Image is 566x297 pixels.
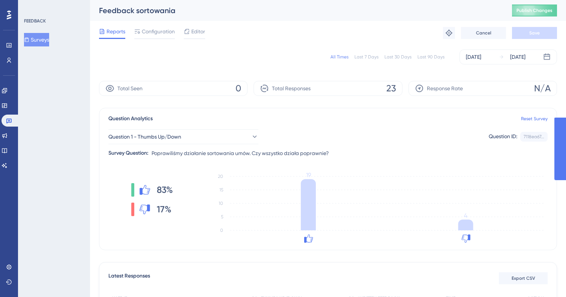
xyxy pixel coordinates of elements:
[157,184,173,196] span: 83%
[152,149,329,158] span: Poprawiliśmy działanie sortowania umów. Czy wszystko działa poprawnie?
[108,129,258,144] button: Question 1 - Thumbs Up/Down
[24,18,46,24] div: FEEDBACK
[108,132,181,141] span: Question 1 - Thumbs Up/Down
[157,203,171,215] span: 17%
[219,187,223,193] tspan: 15
[218,174,223,179] tspan: 20
[107,27,125,36] span: Reports
[142,27,175,36] span: Configuration
[117,84,143,93] span: Total Seen
[512,4,557,16] button: Publish Changes
[534,267,557,290] iframe: UserGuiding AI Assistant Launcher
[427,84,463,93] span: Response Rate
[524,134,544,140] div: 7118ea67...
[108,272,150,285] span: Latest Responses
[461,27,506,39] button: Cancel
[354,54,378,60] div: Last 7 Days
[521,116,548,122] a: Reset Survey
[386,82,396,94] span: 23
[512,27,557,39] button: Save
[476,30,491,36] span: Cancel
[236,82,241,94] span: 0
[466,52,481,61] div: [DATE]
[99,5,493,16] div: Feedback sortowania
[330,54,348,60] div: All Times
[529,30,540,36] span: Save
[24,33,49,46] button: Surveys
[220,228,223,233] tspan: 0
[516,7,552,13] span: Publish Changes
[512,275,535,281] span: Export CSV
[464,212,467,219] tspan: 4
[272,84,311,93] span: Total Responses
[534,82,551,94] span: N/A
[510,52,525,61] div: [DATE]
[219,201,223,206] tspan: 10
[306,172,311,179] tspan: 19
[499,272,548,284] button: Export CSV
[221,214,223,219] tspan: 5
[108,114,153,123] span: Question Analytics
[417,54,444,60] div: Last 90 Days
[108,149,149,158] div: Survey Question:
[384,54,411,60] div: Last 30 Days
[489,132,517,142] div: Question ID:
[191,27,205,36] span: Editor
